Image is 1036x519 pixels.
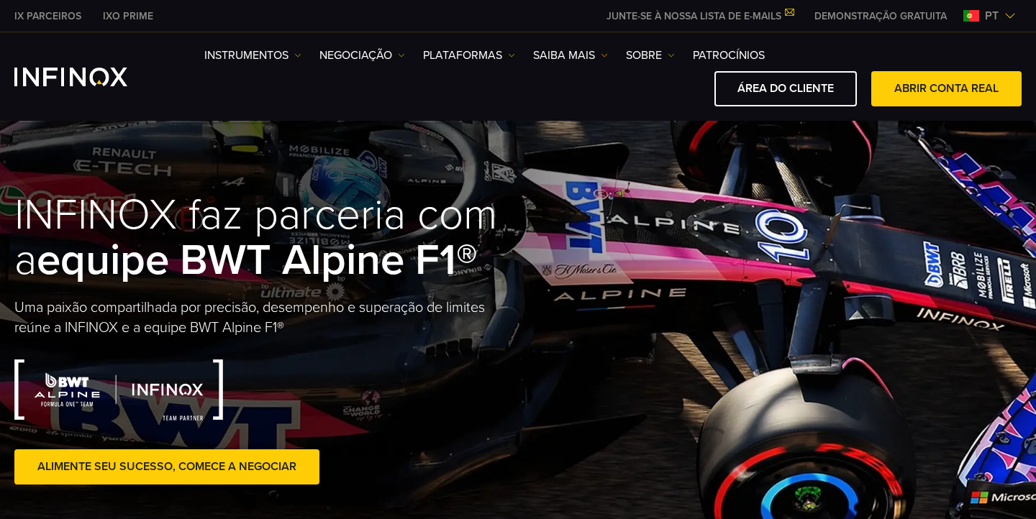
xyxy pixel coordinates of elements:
[14,193,518,283] h1: INFINOX faz parceria com a
[423,47,515,64] a: PLATAFORMAS
[14,298,518,338] p: Uma paixão compartilhada por precisão, desempenho e superação de limites reúne a INFINOX e a equi...
[204,47,301,64] a: Instrumentos
[596,10,804,22] a: JUNTE-SE À NOSSA LISTA DE E-MAILS
[714,71,857,106] a: ÁREA DO CLIENTE
[92,9,164,24] a: INFINOX
[979,7,1004,24] span: pt
[871,71,1022,106] a: ABRIR CONTA REAL
[693,47,765,64] a: Patrocínios
[14,449,319,484] a: Alimente seu sucesso, comece a negociar
[533,47,608,64] a: Saiba mais
[14,68,161,86] a: INFINOX Logo
[804,9,958,24] a: INFINOX MENU
[319,47,405,64] a: NEGOCIAÇÃO
[4,9,92,24] a: INFINOX
[37,234,478,286] strong: equipe BWT Alpine F1®
[626,47,675,64] a: SOBRE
